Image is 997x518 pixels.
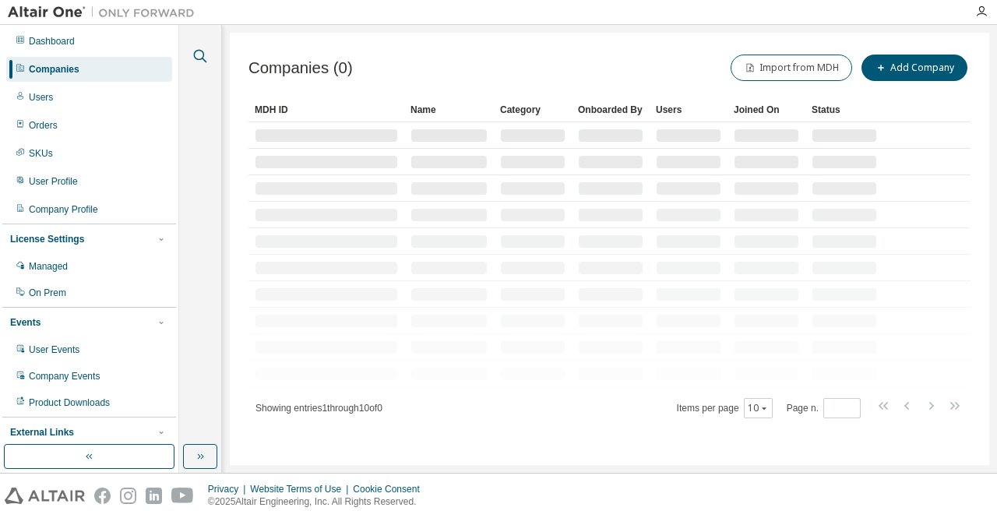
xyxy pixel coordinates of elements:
[353,483,428,495] div: Cookie Consent
[29,175,78,188] div: User Profile
[29,119,58,132] div: Orders
[29,147,53,160] div: SKUs
[208,495,429,509] p: © 2025 Altair Engineering, Inc. All Rights Reserved.
[94,488,111,504] img: facebook.svg
[500,97,565,122] div: Category
[120,488,136,504] img: instagram.svg
[734,97,799,122] div: Joined On
[255,403,382,414] span: Showing entries 1 through 10 of 0
[861,55,967,81] button: Add Company
[656,97,721,122] div: Users
[812,97,877,122] div: Status
[171,488,194,504] img: youtube.svg
[748,402,769,414] button: 10
[29,35,75,48] div: Dashboard
[29,91,53,104] div: Users
[29,370,100,382] div: Company Events
[29,344,79,356] div: User Events
[10,233,84,245] div: License Settings
[146,488,162,504] img: linkedin.svg
[29,203,98,216] div: Company Profile
[248,59,353,77] span: Companies (0)
[787,398,861,418] span: Page n.
[8,5,203,20] img: Altair One
[5,488,85,504] img: altair_logo.svg
[29,63,79,76] div: Companies
[250,483,353,495] div: Website Terms of Use
[731,55,852,81] button: Import from MDH
[677,398,773,418] span: Items per page
[29,396,110,409] div: Product Downloads
[10,316,41,329] div: Events
[10,426,74,439] div: External Links
[29,287,66,299] div: On Prem
[255,97,398,122] div: MDH ID
[29,260,68,273] div: Managed
[208,483,250,495] div: Privacy
[578,97,643,122] div: Onboarded By
[410,97,488,122] div: Name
